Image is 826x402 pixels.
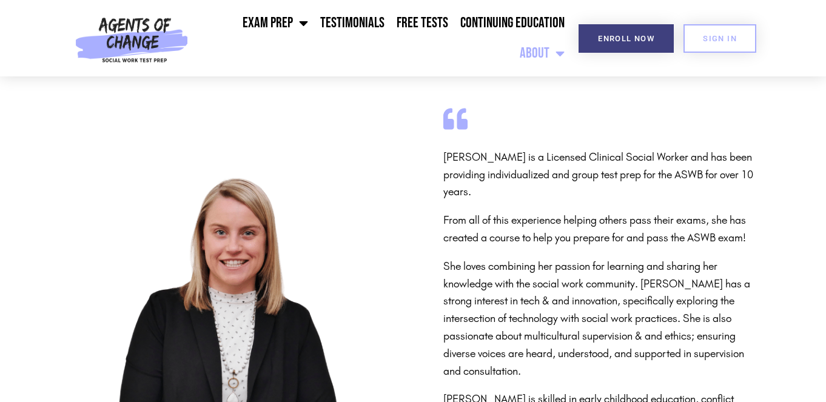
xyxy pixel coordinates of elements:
p: [PERSON_NAME] is a Licensed Clinical Social Worker and has been providing individualized and grou... [443,149,759,201]
nav: Menu [193,8,571,69]
a: Enroll Now [579,24,674,53]
a: Exam Prep [237,8,314,38]
a: Testimonials [314,8,391,38]
a: Continuing Education [454,8,571,38]
p: She loves combining her passion for learning and sharing her knowledge with the social work commu... [443,258,759,380]
span: SIGN IN [703,35,737,42]
p: From all of this experience helping others pass their exams, she has created a course to help you... [443,212,759,247]
a: Free Tests [391,8,454,38]
span: Enroll Now [598,35,654,42]
a: SIGN IN [683,24,756,53]
a: About [514,38,571,69]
